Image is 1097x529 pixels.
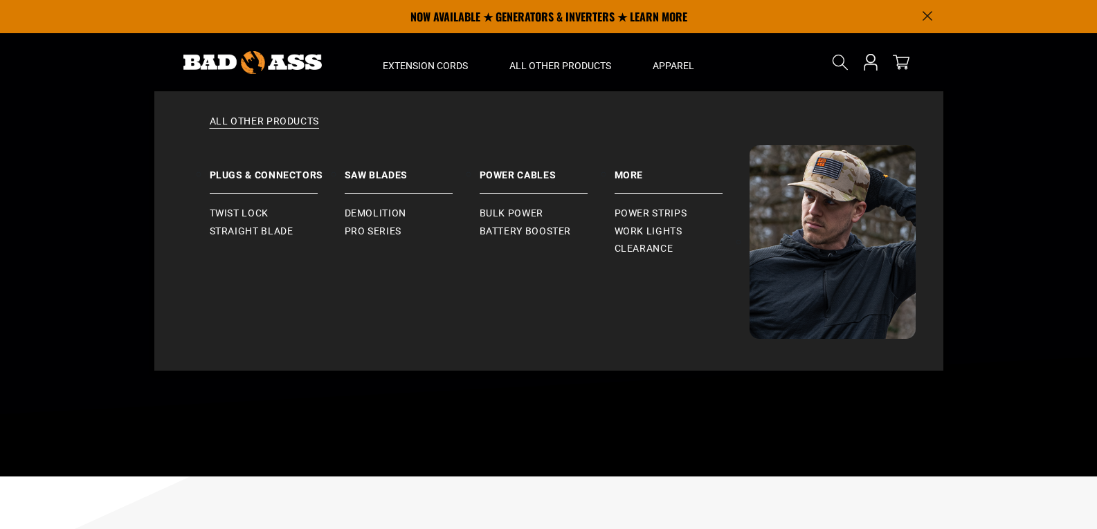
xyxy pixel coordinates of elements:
a: Battery Booster [480,223,615,241]
span: Battery Booster [480,225,572,238]
a: Saw Blades [345,145,480,194]
a: More [615,145,750,194]
span: All Other Products [509,59,611,72]
span: Apparel [653,59,694,72]
span: Bulk Power [480,207,543,220]
a: Power Strips [615,205,750,223]
summary: Apparel [632,33,715,91]
span: Straight Blade [210,225,293,238]
img: Bad Ass Extension Cords [183,51,322,74]
summary: All Other Products [489,33,632,91]
a: Demolition [345,205,480,223]
a: Bulk Power [480,205,615,223]
a: All Other Products [182,115,916,145]
span: Demolition [345,207,406,220]
summary: Extension Cords [362,33,489,91]
span: Clearance [615,243,673,255]
summary: Search [829,51,851,73]
a: Plugs & Connectors [210,145,345,194]
a: Power Cables [480,145,615,194]
span: Work Lights [615,225,682,238]
a: Work Lights [615,223,750,241]
span: Extension Cords [383,59,468,72]
a: Clearance [615,240,750,258]
a: Twist Lock [210,205,345,223]
a: Straight Blade [210,223,345,241]
span: Pro Series [345,225,401,238]
a: Pro Series [345,223,480,241]
img: Bad Ass Extension Cords [750,145,916,339]
span: Twist Lock [210,207,269,220]
span: Power Strips [615,207,687,220]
